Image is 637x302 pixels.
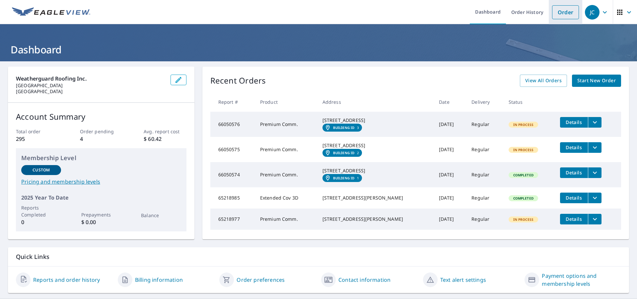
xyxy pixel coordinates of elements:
p: 2025 Year To Date [21,194,181,202]
p: Avg. report cost [144,128,186,135]
p: $ 60.42 [144,135,186,143]
td: 65218977 [210,209,255,230]
td: Regular [466,209,503,230]
p: Balance [141,212,181,219]
em: Building ID [333,151,355,155]
button: filesDropdownBtn-66050574 [588,167,602,178]
td: [DATE] [434,187,466,209]
a: Text alert settings [440,276,486,284]
a: Building ID3 [322,124,362,132]
a: Payment options and membership levels [542,272,621,288]
p: 4 [80,135,122,143]
span: Details [564,144,584,151]
a: Reports and order history [33,276,100,284]
p: Recent Orders [210,75,266,87]
td: Extended Cov 3D [255,187,317,209]
a: Order [552,5,579,19]
p: Custom [33,167,50,173]
div: JC [585,5,600,20]
p: Membership Level [21,153,181,162]
td: [DATE] [434,162,466,187]
a: Contact information [338,276,390,284]
span: In Process [509,148,538,152]
td: Premium Comm. [255,162,317,187]
span: Details [564,169,584,176]
p: [GEOGRAPHIC_DATA] [16,89,165,94]
button: detailsBtn-66050576 [560,117,588,128]
button: detailsBtn-65218977 [560,214,588,224]
p: Prepayments [81,211,121,218]
button: filesDropdownBtn-65218985 [588,193,602,203]
button: filesDropdownBtn-66050576 [588,117,602,128]
td: Regular [466,162,503,187]
span: Details [564,119,584,125]
span: View All Orders [525,77,562,85]
p: Reports Completed [21,204,61,218]
img: EV Logo [12,7,90,17]
th: Report # [210,92,255,112]
td: [DATE] [434,137,466,162]
a: Building ID1 [322,174,362,182]
td: 66050576 [210,112,255,137]
span: Details [564,216,584,222]
th: Product [255,92,317,112]
button: filesDropdownBtn-65218977 [588,214,602,224]
th: Status [503,92,555,112]
td: 65218985 [210,187,255,209]
button: detailsBtn-66050575 [560,142,588,153]
td: Premium Comm. [255,209,317,230]
em: Building ID [333,176,355,180]
button: detailsBtn-66050574 [560,167,588,178]
div: [STREET_ADDRESS][PERSON_NAME] [322,195,428,201]
a: View All Orders [520,75,567,87]
span: Start New Order [577,77,616,85]
p: Weatherguard Roofing Inc. [16,75,165,83]
span: In Process [509,217,538,222]
p: Order pending [80,128,122,135]
a: Pricing and membership levels [21,178,181,186]
td: [DATE] [434,112,466,137]
div: [STREET_ADDRESS] [322,142,428,149]
p: 0 [21,218,61,226]
span: Completed [509,173,537,177]
p: Account Summary [16,111,186,123]
p: $ 0.00 [81,218,121,226]
p: [GEOGRAPHIC_DATA] [16,83,165,89]
p: Total order [16,128,58,135]
a: Building ID2 [322,149,362,157]
td: Premium Comm. [255,112,317,137]
div: [STREET_ADDRESS][PERSON_NAME] [322,216,428,222]
td: 66050574 [210,162,255,187]
p: 295 [16,135,58,143]
td: 66050575 [210,137,255,162]
td: Regular [466,137,503,162]
div: [STREET_ADDRESS] [322,167,428,174]
em: Building ID [333,126,355,130]
span: In Process [509,122,538,127]
td: Premium Comm. [255,137,317,162]
button: filesDropdownBtn-66050575 [588,142,602,153]
button: detailsBtn-65218985 [560,193,588,203]
a: Start New Order [572,75,621,87]
span: Completed [509,196,537,201]
a: Billing information [135,276,183,284]
td: [DATE] [434,209,466,230]
th: Address [317,92,434,112]
span: Details [564,195,584,201]
h1: Dashboard [8,43,629,56]
th: Delivery [466,92,503,112]
a: Order preferences [237,276,285,284]
td: Regular [466,187,503,209]
div: [STREET_ADDRESS] [322,117,428,124]
p: Quick Links [16,253,621,261]
td: Regular [466,112,503,137]
th: Date [434,92,466,112]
